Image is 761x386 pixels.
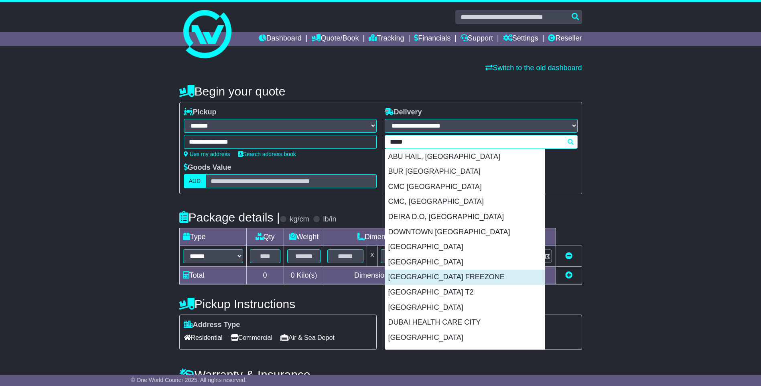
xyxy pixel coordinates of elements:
typeahead: Please provide city [385,135,578,149]
td: 0 [246,267,284,284]
a: Tracking [369,32,404,46]
div: CMC, [GEOGRAPHIC_DATA] [385,194,545,209]
a: Remove this item [565,252,572,260]
h4: Begin your quote [179,85,582,98]
div: CMC [GEOGRAPHIC_DATA] [385,179,545,195]
div: BUR [GEOGRAPHIC_DATA] [385,164,545,179]
div: DUBAI HEALTH CARE CITY [385,315,545,330]
td: x [367,246,377,267]
a: Financials [414,32,451,46]
div: DEIRA D.O, [GEOGRAPHIC_DATA] [385,209,545,225]
h4: Package details | [179,211,280,224]
label: Delivery [385,108,422,117]
a: Add new item [565,271,572,279]
a: Switch to the old dashboard [485,64,582,72]
label: kg/cm [290,215,309,224]
label: Address Type [184,321,240,329]
h4: Warranty & Insurance [179,368,582,381]
div: [GEOGRAPHIC_DATA] [385,330,545,345]
td: Total [179,267,246,284]
a: Support [461,32,493,46]
a: Settings [503,32,538,46]
span: Air & Sea Depot [280,331,335,344]
a: Dashboard [259,32,302,46]
td: Dimensions in Centimetre(s) [324,267,473,284]
span: Commercial [231,331,272,344]
a: Use my address [184,151,230,157]
div: [GEOGRAPHIC_DATA] [385,300,545,315]
h4: Pickup Instructions [179,297,377,311]
label: lb/in [323,215,336,224]
div: DOWNTOWN [GEOGRAPHIC_DATA] [385,225,545,240]
label: Pickup [184,108,217,117]
span: Residential [184,331,223,344]
label: AUD [184,174,206,188]
span: © One World Courier 2025. All rights reserved. [131,377,247,383]
span: 0 [290,271,294,279]
td: Kilo(s) [284,267,324,284]
a: Quote/Book [311,32,359,46]
td: Dimensions (L x W x H) [324,228,473,246]
td: Type [179,228,246,246]
td: Weight [284,228,324,246]
div: [GEOGRAPHIC_DATA] T2 [385,285,545,300]
div: [GEOGRAPHIC_DATA] FREEZONE [385,270,545,285]
div: [GEOGRAPHIC_DATA] [385,255,545,270]
td: Qty [246,228,284,246]
label: Goods Value [184,163,231,172]
div: [GEOGRAPHIC_DATA] [385,240,545,255]
div: ABU HAIL, [GEOGRAPHIC_DATA] [385,149,545,165]
a: Search address book [238,151,296,157]
div: [GEOGRAPHIC_DATA] [385,345,545,360]
a: Reseller [548,32,582,46]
